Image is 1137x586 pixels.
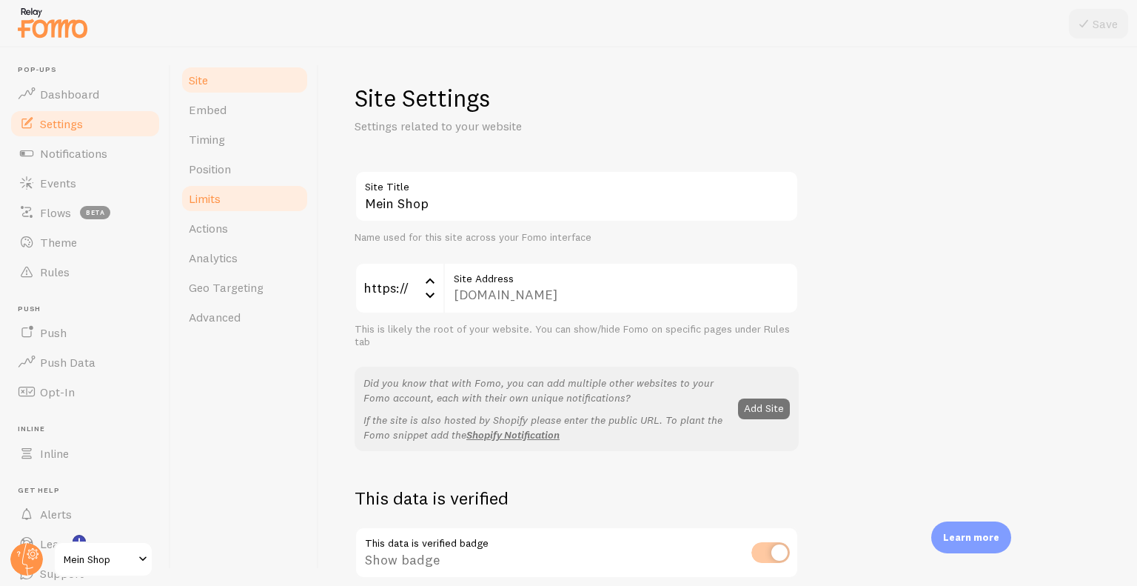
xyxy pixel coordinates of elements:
[40,384,75,399] span: Opt-In
[189,73,208,87] span: Site
[40,536,70,551] span: Learn
[355,262,443,314] div: https://
[189,132,225,147] span: Timing
[40,116,83,131] span: Settings
[363,376,729,405] p: Did you know that with Fomo, you can add multiple other websites to your Fomo account, each with ...
[738,399,790,419] button: Add Site
[40,507,72,522] span: Alerts
[40,325,67,340] span: Push
[40,235,77,250] span: Theme
[9,439,161,468] a: Inline
[466,428,560,442] a: Shopify Notification
[363,413,729,442] p: If the site is also hosted by Shopify please enter the public URL. To plant the Fomo snippet add the
[189,310,241,324] span: Advanced
[18,304,161,314] span: Push
[355,487,799,510] h2: This data is verified
[355,323,799,349] div: This is likely the root of your website. You can show/hide Fomo on specific pages under Rules tab
[189,162,231,176] span: Position
[443,262,799,287] label: Site Address
[9,139,161,168] a: Notifications
[9,499,161,529] a: Alerts
[189,221,228,236] span: Actions
[9,257,161,287] a: Rules
[9,318,161,347] a: Push
[180,213,309,243] a: Actions
[64,550,134,568] span: Mein Shop
[40,146,107,161] span: Notifications
[355,83,799,113] h1: Site Settings
[180,302,309,332] a: Advanced
[189,102,227,117] span: Embed
[180,124,309,154] a: Timing
[931,522,1011,553] div: Learn more
[355,118,710,135] p: Settings related to your website
[40,87,99,101] span: Dashboard
[16,4,90,41] img: fomo-relay-logo-orange.svg
[53,542,153,577] a: Mein Shop
[189,250,238,265] span: Analytics
[9,529,161,559] a: Learn
[180,273,309,302] a: Geo Targeting
[40,176,76,190] span: Events
[189,191,221,206] span: Limits
[180,154,309,184] a: Position
[18,65,161,75] span: Pop-ups
[80,206,110,219] span: beta
[9,168,161,198] a: Events
[9,109,161,139] a: Settings
[180,65,309,95] a: Site
[943,530,999,545] p: Learn more
[189,280,264,295] span: Geo Targeting
[18,486,161,496] span: Get Help
[40,446,69,461] span: Inline
[9,79,161,109] a: Dashboard
[9,377,161,407] a: Opt-In
[73,535,86,548] svg: <p>Watch New Feature Tutorials!</p>
[9,227,161,257] a: Theme
[180,184,309,213] a: Limits
[40,264,70,279] span: Rules
[355,231,799,244] div: Name used for this site across your Fomo interface
[9,198,161,227] a: Flows beta
[40,205,71,220] span: Flows
[355,170,799,196] label: Site Title
[180,95,309,124] a: Embed
[9,347,161,377] a: Push Data
[180,243,309,273] a: Analytics
[18,424,161,434] span: Inline
[40,355,95,370] span: Push Data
